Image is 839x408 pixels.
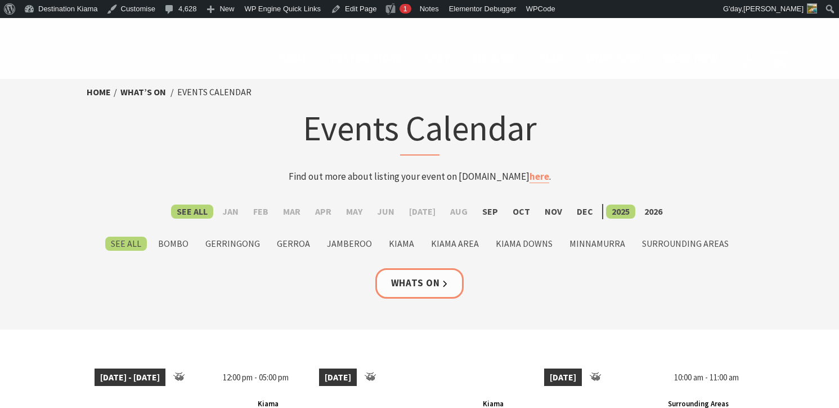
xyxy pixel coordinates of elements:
label: Gerroa [271,237,316,251]
label: Surrounding Areas [636,237,734,251]
label: Dec [571,205,599,219]
span: 1 [403,5,407,13]
span: Plan [539,51,564,65]
label: Kiama [383,237,420,251]
label: Sep [477,205,504,219]
span: Home [279,51,308,65]
span: What’s On [586,51,641,65]
a: here [530,170,549,183]
span: 10:00 am - 11:00 am [668,369,744,387]
p: Find out more about listing your event on [DOMAIN_NAME] . [199,169,640,184]
label: Feb [248,205,274,219]
span: 12:00 pm - 05:00 pm [217,369,294,387]
span: [PERSON_NAME] [743,5,804,13]
label: Minnamurra [564,237,631,251]
label: Bombo [152,237,194,251]
span: Book now [664,51,717,65]
label: Apr [309,205,337,219]
label: Gerringong [200,237,266,251]
label: Jamberoo [321,237,378,251]
span: [DATE] [544,369,582,387]
span: [DATE] - [DATE] [95,369,165,387]
h1: Events Calendar [199,105,640,156]
a: Whats On [375,268,464,298]
label: See All [171,205,213,219]
label: Jan [217,205,244,219]
label: Kiama Downs [490,237,558,251]
nav: Main Menu [268,50,729,68]
label: See All [105,237,147,251]
label: May [340,205,368,219]
label: Nov [539,205,568,219]
label: 2026 [639,205,668,219]
label: [DATE] [403,205,441,219]
label: Oct [507,205,536,219]
label: Mar [277,205,306,219]
span: Stay [425,51,450,65]
span: See & Do [472,51,516,65]
label: Aug [445,205,473,219]
span: [DATE] [319,369,357,387]
label: Jun [371,205,400,219]
label: 2025 [606,205,635,219]
label: Kiama Area [425,237,484,251]
span: Destinations [330,51,402,65]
